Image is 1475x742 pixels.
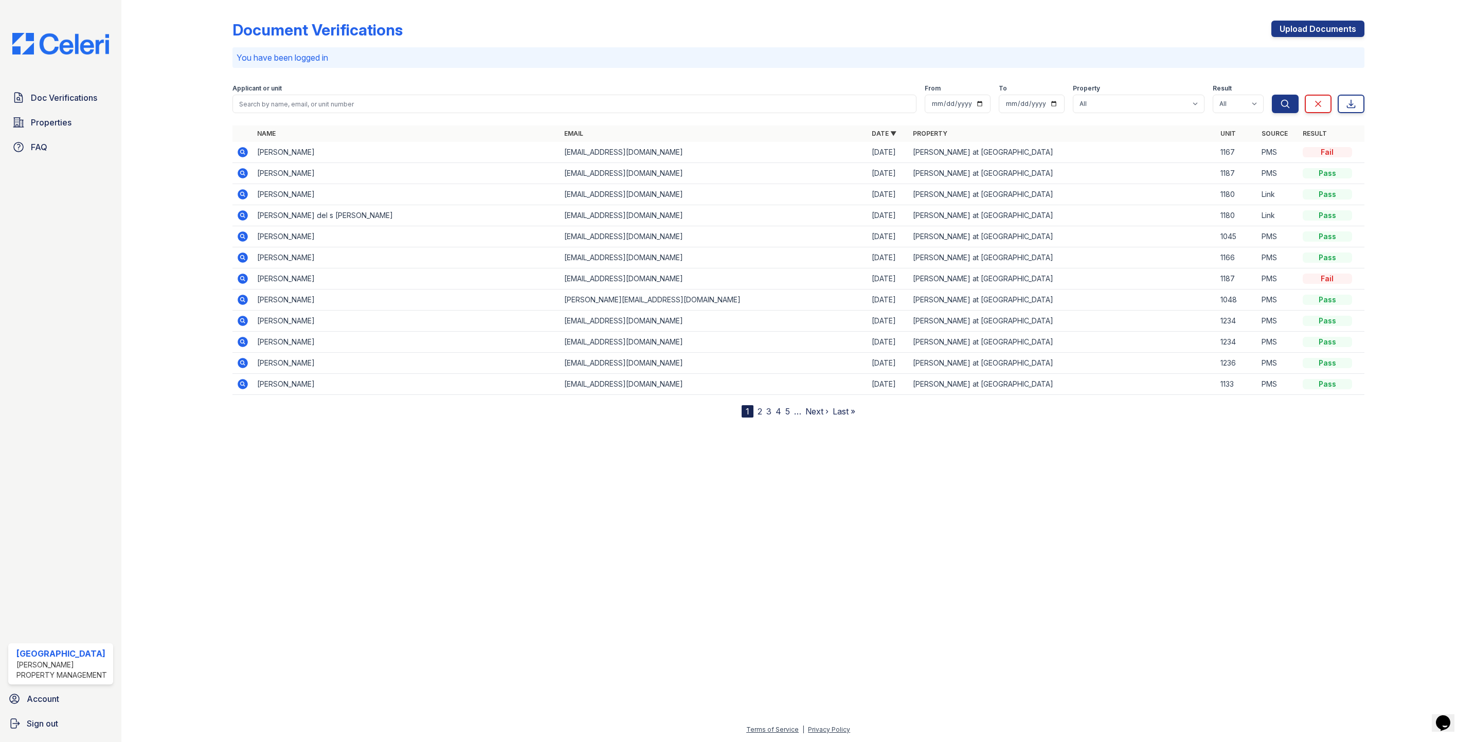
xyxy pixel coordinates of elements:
td: [PERSON_NAME] [253,163,561,184]
div: 1 [742,405,753,418]
td: 1187 [1216,268,1257,289]
td: [PERSON_NAME] at [GEOGRAPHIC_DATA] [909,268,1216,289]
td: [DATE] [868,184,909,205]
td: [DATE] [868,374,909,395]
a: Email [564,130,583,137]
a: Name [257,130,276,137]
td: [PERSON_NAME] [253,353,561,374]
td: 1048 [1216,289,1257,311]
div: Pass [1303,210,1352,221]
p: You have been logged in [237,51,1360,64]
td: [DATE] [868,247,909,268]
td: [PERSON_NAME] at [GEOGRAPHIC_DATA] [909,332,1216,353]
div: Pass [1303,168,1352,178]
td: PMS [1257,163,1299,184]
div: Pass [1303,189,1352,200]
span: Doc Verifications [31,92,97,104]
span: … [794,405,801,418]
td: 1133 [1216,374,1257,395]
span: Properties [31,116,71,129]
td: PMS [1257,311,1299,332]
td: PMS [1257,268,1299,289]
label: Property [1073,84,1100,93]
td: [DATE] [868,353,909,374]
label: Result [1213,84,1232,93]
td: [PERSON_NAME] at [GEOGRAPHIC_DATA] [909,142,1216,163]
td: [DATE] [868,311,909,332]
a: 3 [766,406,771,417]
td: 1234 [1216,311,1257,332]
div: Pass [1303,295,1352,305]
td: PMS [1257,226,1299,247]
td: 1167 [1216,142,1257,163]
a: Last » [833,406,855,417]
label: To [999,84,1007,93]
span: FAQ [31,141,47,153]
td: [PERSON_NAME] del s [PERSON_NAME] [253,205,561,226]
td: [DATE] [868,142,909,163]
td: 1187 [1216,163,1257,184]
td: [PERSON_NAME] at [GEOGRAPHIC_DATA] [909,163,1216,184]
a: Upload Documents [1271,21,1364,37]
div: [PERSON_NAME] Property Management [16,660,109,680]
td: [PERSON_NAME] [253,332,561,353]
a: Account [4,689,117,709]
iframe: chat widget [1432,701,1465,732]
td: 1180 [1216,184,1257,205]
td: [DATE] [868,163,909,184]
div: Pass [1303,337,1352,347]
a: Sign out [4,713,117,734]
div: Pass [1303,231,1352,242]
td: [EMAIL_ADDRESS][DOMAIN_NAME] [560,142,868,163]
a: Doc Verifications [8,87,113,108]
div: | [802,726,804,733]
div: Fail [1303,274,1352,284]
td: PMS [1257,247,1299,268]
td: [EMAIL_ADDRESS][DOMAIN_NAME] [560,332,868,353]
a: Property [913,130,947,137]
td: PMS [1257,353,1299,374]
td: Link [1257,184,1299,205]
td: [EMAIL_ADDRESS][DOMAIN_NAME] [560,205,868,226]
td: [PERSON_NAME] at [GEOGRAPHIC_DATA] [909,205,1216,226]
div: Pass [1303,316,1352,326]
td: [PERSON_NAME] [253,247,561,268]
div: [GEOGRAPHIC_DATA] [16,647,109,660]
td: [PERSON_NAME] at [GEOGRAPHIC_DATA] [909,353,1216,374]
td: [DATE] [868,268,909,289]
td: [EMAIL_ADDRESS][DOMAIN_NAME] [560,226,868,247]
td: [DATE] [868,226,909,247]
td: [PERSON_NAME][EMAIL_ADDRESS][DOMAIN_NAME] [560,289,868,311]
td: [PERSON_NAME] [253,226,561,247]
td: PMS [1257,332,1299,353]
td: 1180 [1216,205,1257,226]
td: [EMAIL_ADDRESS][DOMAIN_NAME] [560,163,868,184]
td: [EMAIL_ADDRESS][DOMAIN_NAME] [560,268,868,289]
td: [PERSON_NAME] [253,311,561,332]
td: [DATE] [868,332,909,353]
td: [EMAIL_ADDRESS][DOMAIN_NAME] [560,184,868,205]
a: Privacy Policy [808,726,850,733]
label: Applicant or unit [232,84,282,93]
td: [EMAIL_ADDRESS][DOMAIN_NAME] [560,311,868,332]
span: Account [27,693,59,705]
td: [PERSON_NAME] at [GEOGRAPHIC_DATA] [909,289,1216,311]
td: [PERSON_NAME] [253,184,561,205]
td: PMS [1257,142,1299,163]
a: FAQ [8,137,113,157]
td: 1166 [1216,247,1257,268]
td: [PERSON_NAME] [253,268,561,289]
div: Pass [1303,379,1352,389]
img: CE_Logo_Blue-a8612792a0a2168367f1c8372b55b34899dd931a85d93a1a3d3e32e68fde9ad4.png [4,33,117,55]
td: [DATE] [868,205,909,226]
a: Source [1262,130,1288,137]
a: Result [1303,130,1327,137]
td: [PERSON_NAME] at [GEOGRAPHIC_DATA] [909,247,1216,268]
a: Unit [1220,130,1236,137]
a: 2 [758,406,762,417]
td: [PERSON_NAME] at [GEOGRAPHIC_DATA] [909,184,1216,205]
td: [PERSON_NAME] [253,374,561,395]
td: [DATE] [868,289,909,311]
input: Search by name, email, or unit number [232,95,916,113]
